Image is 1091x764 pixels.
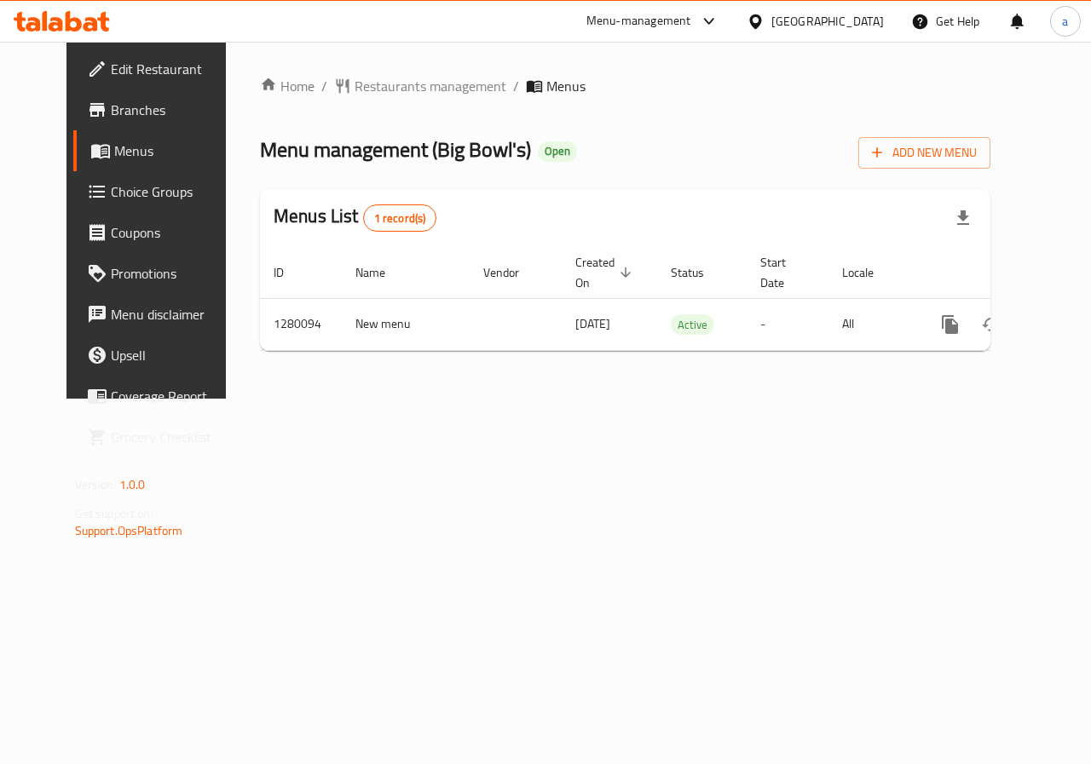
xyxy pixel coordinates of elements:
[73,294,249,335] a: Menu disclaimer
[75,520,183,542] a: Support.OpsPlatform
[363,204,437,232] div: Total records count
[73,212,249,253] a: Coupons
[111,222,235,243] span: Coupons
[355,262,407,283] span: Name
[671,315,714,335] span: Active
[73,89,249,130] a: Branches
[575,252,637,293] span: Created On
[114,141,235,161] span: Menus
[111,427,235,447] span: Grocery Checklist
[342,298,470,350] td: New menu
[73,130,249,171] a: Menus
[872,142,977,164] span: Add New Menu
[73,376,249,416] a: Coverage Report
[483,262,541,283] span: Vendor
[111,100,235,120] span: Branches
[73,416,249,457] a: Grocery Checklist
[73,171,249,212] a: Choice Groups
[575,313,610,335] span: [DATE]
[73,253,249,294] a: Promotions
[538,141,577,162] div: Open
[771,12,884,31] div: [GEOGRAPHIC_DATA]
[513,76,519,96] li: /
[747,298,828,350] td: -
[760,252,808,293] span: Start Date
[260,298,342,350] td: 1280094
[111,345,235,365] span: Upsell
[1062,12,1068,31] span: a
[274,262,306,283] span: ID
[364,210,436,227] span: 1 record(s)
[73,49,249,89] a: Edit Restaurant
[321,76,327,96] li: /
[111,181,235,202] span: Choice Groups
[930,304,971,345] button: more
[260,76,990,96] nav: breadcrumb
[943,198,984,238] div: Export file
[260,76,315,96] a: Home
[260,130,531,169] span: Menu management ( Big Bowl's )
[546,76,586,96] span: Menus
[671,314,714,335] div: Active
[75,503,153,525] span: Get support on:
[842,262,896,283] span: Locale
[334,76,506,96] a: Restaurants management
[111,304,235,325] span: Menu disclaimer
[73,335,249,376] a: Upsell
[971,304,1012,345] button: Change Status
[538,144,577,158] span: Open
[828,298,916,350] td: All
[75,474,117,496] span: Version:
[111,59,235,79] span: Edit Restaurant
[858,137,990,169] button: Add New Menu
[274,204,436,232] h2: Menus List
[119,474,146,496] span: 1.0.0
[586,11,691,32] div: Menu-management
[111,386,235,406] span: Coverage Report
[671,262,726,283] span: Status
[355,76,506,96] span: Restaurants management
[111,263,235,284] span: Promotions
